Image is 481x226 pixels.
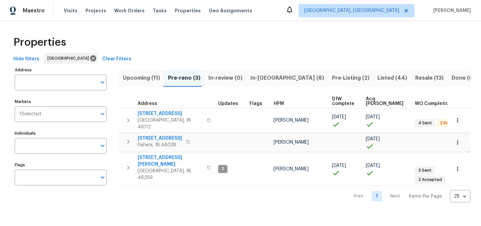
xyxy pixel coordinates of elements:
[138,101,157,106] span: Address
[175,7,201,14] span: Properties
[15,163,107,167] label: Flags
[218,101,238,106] span: Updates
[19,111,41,117] span: 1 Selected
[15,68,107,72] label: Address
[64,7,77,14] span: Visits
[13,55,39,63] span: Hide filters
[114,7,145,14] span: Work Orders
[138,110,203,117] span: [STREET_ADDRESS]
[168,73,200,83] span: Pre-reno (3)
[138,154,203,168] span: [STREET_ADDRESS][PERSON_NAME]
[47,55,92,62] span: [GEOGRAPHIC_DATA]
[409,193,442,200] p: Items Per Page
[23,7,45,14] span: Maestro
[123,73,160,83] span: Upcoming (11)
[377,73,407,83] span: Listed (44)
[372,191,382,201] a: Goto page 1
[274,101,284,106] span: HPM
[138,135,182,142] span: [STREET_ADDRESS]
[102,55,131,63] span: Clear Filters
[208,73,243,83] span: In-review (0)
[13,39,66,46] span: Properties
[304,7,399,14] span: [GEOGRAPHIC_DATA], [GEOGRAPHIC_DATA]
[274,118,309,123] span: [PERSON_NAME]
[416,177,445,183] span: 2 Accepted
[415,101,452,106] span: WO Completion
[366,163,380,168] span: [DATE]
[416,168,434,173] span: 3 Sent
[138,117,203,130] span: [GEOGRAPHIC_DATA], IN 46112
[100,53,134,65] button: Clear Filters
[332,163,346,168] span: [DATE]
[431,7,471,14] span: [PERSON_NAME]
[366,115,380,119] span: [DATE]
[98,173,107,182] button: Open
[348,190,470,202] nav: Pagination Navigation
[98,109,107,119] button: Open
[219,166,227,172] span: 2
[11,53,42,65] button: Hide filters
[86,7,106,14] span: Projects
[366,137,380,141] span: [DATE]
[250,101,262,106] span: Flags
[366,97,404,106] span: Acq [PERSON_NAME]
[437,120,457,126] span: 2 Draft
[251,73,324,83] span: In-[GEOGRAPHIC_DATA] (8)
[153,8,167,13] span: Tasks
[138,142,182,148] span: Fishers, IN 46038
[15,131,107,135] label: Individuals
[44,53,98,64] div: [GEOGRAPHIC_DATA]
[416,120,435,126] span: 4 Sent
[15,100,107,104] label: Markets
[332,115,346,119] span: [DATE]
[332,97,354,106] span: D1W complete
[98,78,107,87] button: Open
[274,140,309,145] span: [PERSON_NAME]
[415,73,444,83] span: Resale (13)
[138,168,203,181] span: [GEOGRAPHIC_DATA], IN 46259
[274,167,309,171] span: [PERSON_NAME]
[450,188,470,205] div: 25
[332,73,369,83] span: Pre-Listing (2)
[98,141,107,150] button: Open
[209,7,252,14] span: Geo Assignments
